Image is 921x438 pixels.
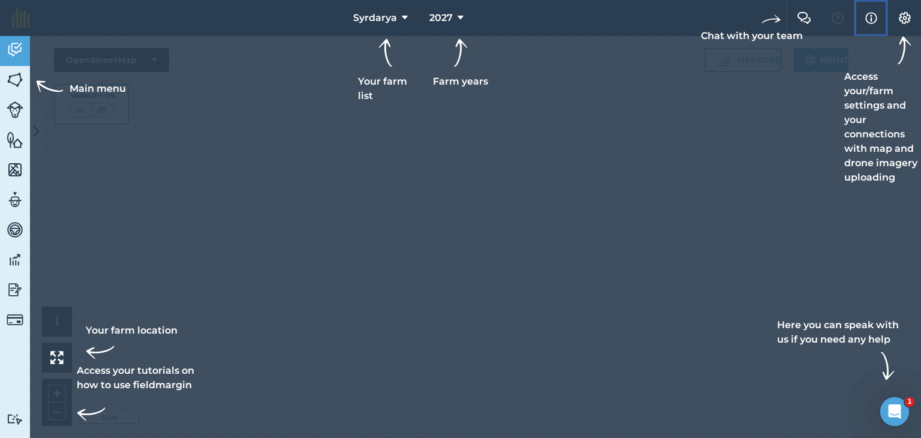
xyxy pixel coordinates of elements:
[77,364,201,428] div: Access your tutorials on how to use fieldmargin
[353,11,397,25] span: Syrdarya
[865,11,877,25] img: svg+xml;base64,PHN2ZyB4bWxucz0iaHR0cDovL3d3dy53My5vcmcvMjAwMC9zdmciIHdpZHRoPSIxNyIgaGVpZ2h0PSIxNy...
[701,10,803,43] div: Chat with your team
[7,71,23,89] img: svg+xml;base64,PHN2ZyB4bWxucz0iaHR0cDovL3d3dy53My5vcmcvMjAwMC9zdmciIHdpZHRoPSI1NiIgaGVpZ2h0PSI2MC...
[42,343,72,373] button: Your farm location
[7,131,23,149] img: svg+xml;base64,PHN2ZyB4bWxucz0iaHR0cDovL3d3dy53My5vcmcvMjAwMC9zdmciIHdpZHRoPSI1NiIgaGVpZ2h0PSI2MC...
[7,161,23,179] img: svg+xml;base64,PHN2ZyB4bWxucz0iaHR0cDovL3d3dy53My5vcmcvMjAwMC9zdmciIHdpZHRoPSI1NiIgaGVpZ2h0PSI2MC...
[50,351,64,364] img: Four arrows, one pointing top left, one top right, one bottom right and the last bottom left
[844,36,921,185] div: Access your/farm settings and your connections with map and drone imagery uploading
[898,12,912,24] img: A cog icon
[880,397,909,426] iframe: Intercom live chat
[429,11,453,25] span: 2027
[7,41,23,59] img: svg+xml;base64,PD94bWwgdmVyc2lvbj0iMS4wIiBlbmNvZGluZz0idXRmLTgiPz4KPCEtLSBHZW5lcmF0b3I6IEFkb2JlIE...
[7,191,23,209] img: svg+xml;base64,PD94bWwgdmVyc2lvbj0iMS4wIiBlbmNvZGluZz0idXRmLTgiPz4KPCEtLSBHZW5lcmF0b3I6IEFkb2JlIE...
[427,38,494,89] div: Farm years
[86,323,177,367] div: Your farm location
[7,311,23,328] img: svg+xml;base64,PD94bWwgdmVyc2lvbj0iMS4wIiBlbmNvZGluZz0idXRmLTgiPz4KPCEtLSBHZW5lcmF0b3I6IEFkb2JlIE...
[797,12,811,24] img: Two speech bubbles overlapping with the left bubble in the forefront
[7,251,23,269] img: svg+xml;base64,PD94bWwgdmVyc2lvbj0iMS4wIiBlbmNvZGluZz0idXRmLTgiPz4KPCEtLSBHZW5lcmF0b3I6IEFkb2JlIE...
[905,397,914,407] span: 1
[7,101,23,118] img: svg+xml;base64,PD94bWwgdmVyc2lvbj0iMS4wIiBlbmNvZGluZz0idXRmLTgiPz4KPCEtLSBHZW5lcmF0b3I6IEFkb2JlIE...
[34,74,126,103] div: Main menu
[7,281,23,299] img: svg+xml;base64,PD94bWwgdmVyc2lvbj0iMS4wIiBlbmNvZGluZz0idXRmLTgiPz4KPCEtLSBHZW5lcmF0b3I6IEFkb2JlIE...
[358,38,413,103] div: Your farm list
[7,221,23,239] img: svg+xml;base64,PD94bWwgdmVyc2lvbj0iMS4wIiBlbmNvZGluZz0idXRmLTgiPz4KPCEtLSBHZW5lcmF0b3I6IEFkb2JlIE...
[777,318,902,380] div: Here you can speak with us if you need any help
[7,413,23,425] img: svg+xml;base64,PD94bWwgdmVyc2lvbj0iMS4wIiBlbmNvZGluZz0idXRmLTgiPz4KPCEtLSBHZW5lcmF0b3I6IEFkb2JlIE...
